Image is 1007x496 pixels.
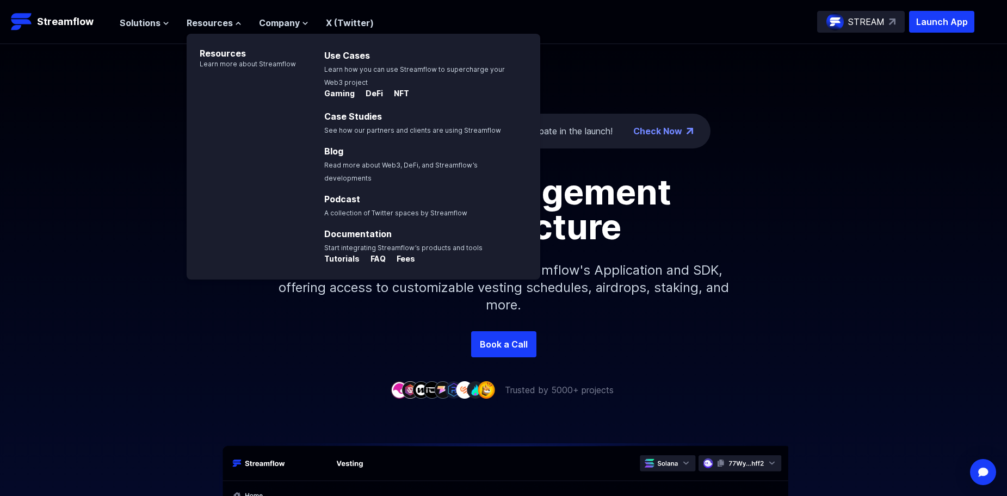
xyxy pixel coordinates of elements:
[324,161,478,182] span: Read more about Web3, DeFi, and Streamflow’s developments
[187,34,296,60] p: Resources
[326,17,374,28] a: X (Twitter)
[505,383,614,396] p: Trusted by 5000+ projects
[324,228,392,239] a: Documentation
[385,88,409,99] p: NFT
[434,381,452,398] img: company-5
[259,16,300,29] span: Company
[362,253,386,264] p: FAQ
[324,146,343,157] a: Blog
[187,60,296,69] p: Learn more about Streamflow
[388,253,415,264] p: Fees
[324,244,483,252] span: Start integrating Streamflow’s products and tools
[259,16,308,29] button: Company
[633,125,682,138] a: Check Now
[324,50,370,61] a: Use Cases
[187,16,233,29] span: Resources
[687,128,693,134] img: top-right-arrow.png
[324,253,360,264] p: Tutorials
[970,459,996,485] div: Open Intercom Messenger
[324,209,467,217] span: A collection of Twitter spaces by Streamflow
[412,381,430,398] img: company-3
[388,255,415,265] a: Fees
[357,88,383,99] p: DeFi
[423,381,441,398] img: company-4
[826,13,844,30] img: streamflow-logo-circle.png
[848,15,885,28] p: STREAM
[324,255,362,265] a: Tutorials
[324,65,505,86] span: Learn how you can use Streamflow to supercharge your Web3 project
[817,11,905,33] a: STREAM
[478,381,495,398] img: company-9
[456,381,473,398] img: company-7
[324,111,382,122] a: Case Studies
[362,255,388,265] a: FAQ
[391,381,408,398] img: company-1
[909,11,974,33] button: Launch App
[445,381,462,398] img: company-6
[471,331,536,357] a: Book a Call
[401,381,419,398] img: company-2
[120,16,160,29] span: Solutions
[324,194,360,204] a: Podcast
[324,88,355,99] p: Gaming
[270,244,738,331] p: Simplify your token distribution with Streamflow's Application and SDK, offering access to custom...
[467,381,484,398] img: company-8
[11,11,109,33] a: Streamflow
[187,16,242,29] button: Resources
[120,16,169,29] button: Solutions
[11,11,33,33] img: Streamflow Logo
[37,14,94,29] p: Streamflow
[324,89,357,100] a: Gaming
[385,89,409,100] a: NFT
[889,18,895,25] img: top-right-arrow.svg
[324,126,501,134] span: See how our partners and clients are using Streamflow
[357,89,385,100] a: DeFi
